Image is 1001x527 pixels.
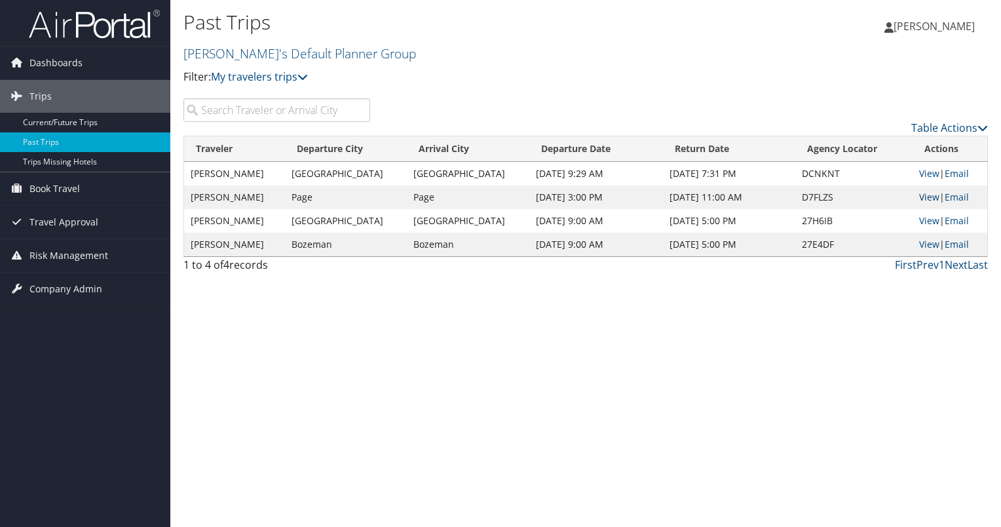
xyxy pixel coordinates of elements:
[407,233,529,256] td: Bozeman
[945,167,969,180] a: Email
[945,238,969,250] a: Email
[285,233,407,256] td: Bozeman
[529,185,663,209] td: [DATE] 3:00 PM
[919,191,939,203] a: View
[795,162,912,185] td: DCNKNT
[913,162,987,185] td: |
[29,9,160,39] img: airportal-logo.png
[529,233,663,256] td: [DATE] 9:00 AM
[795,209,912,233] td: 27H6IB
[183,69,720,86] p: Filter:
[663,162,796,185] td: [DATE] 7:31 PM
[895,258,916,272] a: First
[183,9,720,36] h1: Past Trips
[945,258,968,272] a: Next
[913,233,987,256] td: |
[29,47,83,79] span: Dashboards
[407,162,529,185] td: [GEOGRAPHIC_DATA]
[184,162,285,185] td: [PERSON_NAME]
[663,233,796,256] td: [DATE] 5:00 PM
[407,185,529,209] td: Page
[183,257,370,279] div: 1 to 4 of records
[29,80,52,113] span: Trips
[529,209,663,233] td: [DATE] 9:00 AM
[919,238,939,250] a: View
[884,7,988,46] a: [PERSON_NAME]
[184,233,285,256] td: [PERSON_NAME]
[968,258,988,272] a: Last
[183,98,370,122] input: Search Traveler or Arrival City
[945,214,969,227] a: Email
[529,162,663,185] td: [DATE] 9:29 AM
[529,136,663,162] th: Departure Date: activate to sort column ascending
[184,185,285,209] td: [PERSON_NAME]
[919,167,939,180] a: View
[945,191,969,203] a: Email
[913,209,987,233] td: |
[663,209,796,233] td: [DATE] 5:00 PM
[285,136,407,162] th: Departure City: activate to sort column ascending
[913,185,987,209] td: |
[184,136,285,162] th: Traveler: activate to sort column ascending
[29,273,102,305] span: Company Admin
[183,45,419,62] a: [PERSON_NAME]'s Default Planner Group
[407,209,529,233] td: [GEOGRAPHIC_DATA]
[29,172,80,205] span: Book Travel
[29,239,108,272] span: Risk Management
[795,233,912,256] td: 27E4DF
[911,121,988,135] a: Table Actions
[223,258,229,272] span: 4
[184,209,285,233] td: [PERSON_NAME]
[919,214,939,227] a: View
[913,136,987,162] th: Actions
[795,185,912,209] td: D7FLZS
[285,209,407,233] td: [GEOGRAPHIC_DATA]
[663,136,796,162] th: Return Date: activate to sort column ascending
[285,185,407,209] td: Page
[795,136,912,162] th: Agency Locator: activate to sort column ascending
[407,136,529,162] th: Arrival City: activate to sort column ascending
[285,162,407,185] td: [GEOGRAPHIC_DATA]
[916,258,939,272] a: Prev
[211,69,308,84] a: My travelers trips
[663,185,796,209] td: [DATE] 11:00 AM
[894,19,975,33] span: [PERSON_NAME]
[939,258,945,272] a: 1
[29,206,98,239] span: Travel Approval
